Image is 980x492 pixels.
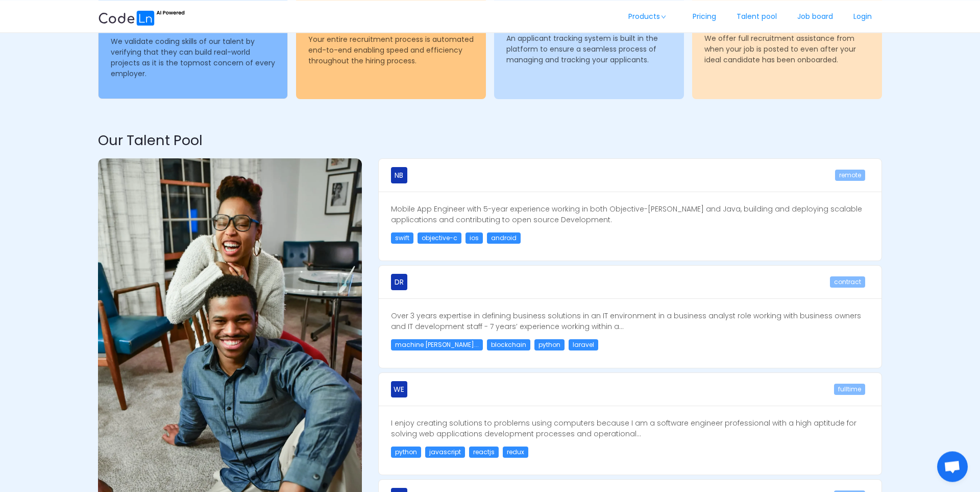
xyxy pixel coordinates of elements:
[534,339,565,350] span: python
[98,9,185,26] img: ai.87e98a1d.svg
[395,167,403,183] span: NB
[391,232,413,244] span: swift
[465,232,483,244] span: ios
[391,339,483,350] span: machine [PERSON_NAME]...
[98,130,882,151] h2: Our Talent Pool
[487,232,521,244] span: android
[391,447,421,458] span: python
[704,33,870,65] p: We offer full recruitment assistance from when your job is posted to even after your ideal candid...
[394,381,404,397] span: WE
[391,418,856,439] span: I enjoy creating solutions to problems using computers because I am a software engineer professio...
[506,33,672,65] p: An applicant tracking system is built in the platform to ensure a seamless process of managing an...
[569,339,598,350] span: laravel
[111,36,275,79] p: We validate coding skills of our talent by verifying that they can build real-world projects as i...
[830,276,865,288] span: contract
[425,447,465,458] span: javascript
[487,339,530,350] span: blockchain
[835,170,865,181] span: remote
[395,274,404,290] span: DR
[660,14,667,19] i: icon: down
[937,451,968,482] a: Open chat
[469,447,499,458] span: reactjs
[391,311,861,332] span: Over 3 years expertise in defining business solutions in an IT environment in a business analyst ...
[503,447,528,458] span: redux
[391,204,862,225] span: Mobile App Engineer with 5-year experience working in both Objective-[PERSON_NAME] and Java, buil...
[308,34,474,66] p: Your entire recruitment process is automated end-to-end enabling speed and efficiency throughout ...
[418,232,461,244] span: objective-c
[834,384,865,395] span: fulltime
